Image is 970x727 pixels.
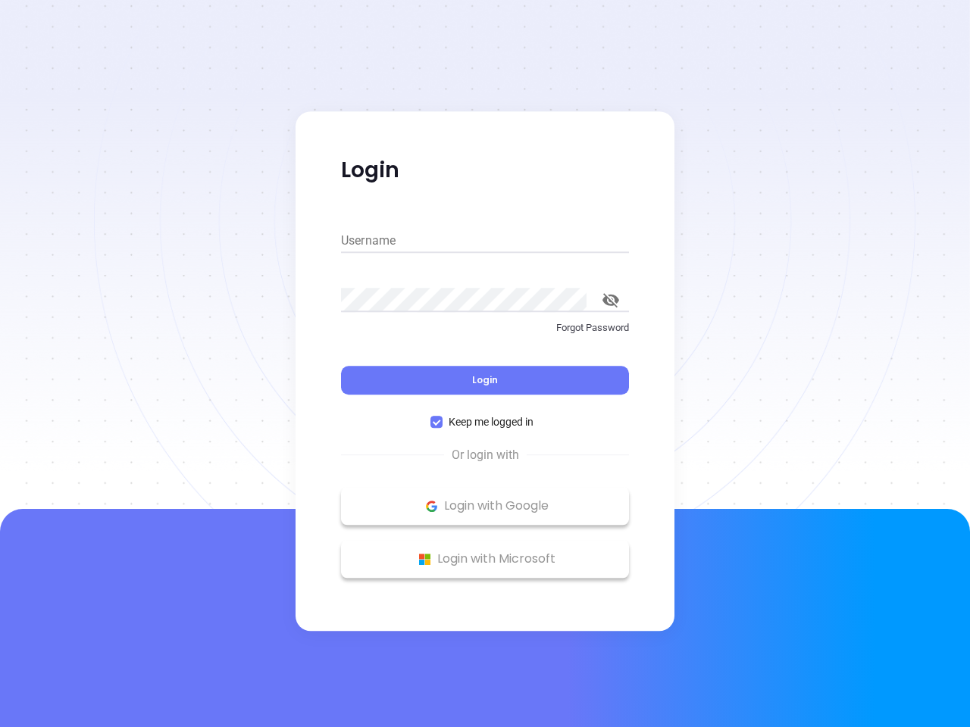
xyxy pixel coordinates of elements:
p: Login with Microsoft [349,548,621,570]
button: Login [341,366,629,395]
button: toggle password visibility [593,282,629,318]
p: Forgot Password [341,320,629,335]
p: Login with Google [349,495,621,517]
a: Forgot Password [341,320,629,348]
button: Google Logo Login with Google [341,487,629,525]
p: Login [341,157,629,184]
span: Or login with [444,446,527,464]
img: Google Logo [422,497,441,516]
img: Microsoft Logo [415,550,434,569]
span: Keep me logged in [443,413,540,430]
button: Microsoft Logo Login with Microsoft [341,540,629,578]
span: Login [472,373,498,386]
